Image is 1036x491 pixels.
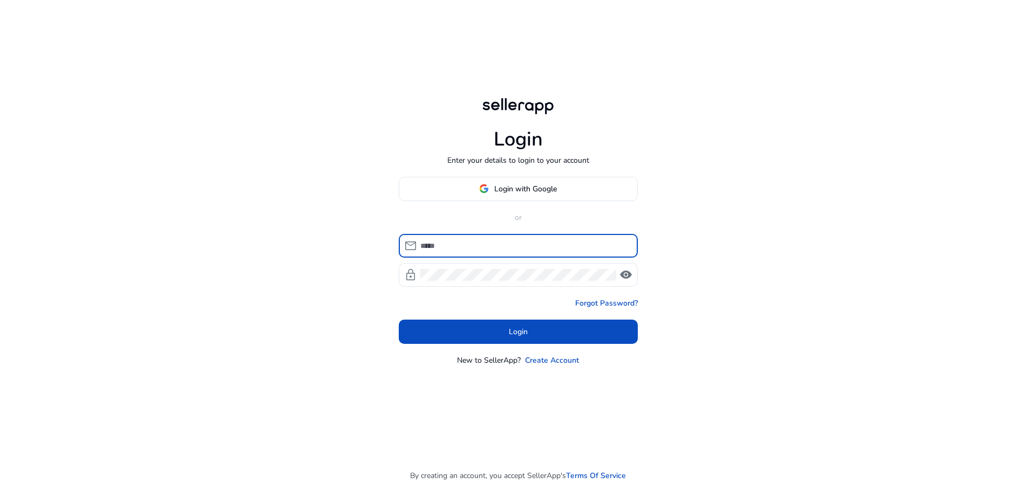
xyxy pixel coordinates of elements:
a: Forgot Password? [575,298,638,309]
span: Login with Google [494,183,557,195]
button: Login [399,320,638,344]
a: Create Account [525,355,579,366]
span: mail [404,239,417,252]
span: visibility [619,268,632,281]
img: google-logo.svg [479,184,489,193]
p: Enter your details to login to your account [447,155,589,166]
span: Login [509,326,528,337]
p: New to SellerApp? [457,355,521,366]
a: Terms Of Service [566,470,626,481]
h1: Login [494,128,543,151]
button: Login with Google [399,177,638,201]
p: or [399,212,638,223]
span: lock [404,268,417,281]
